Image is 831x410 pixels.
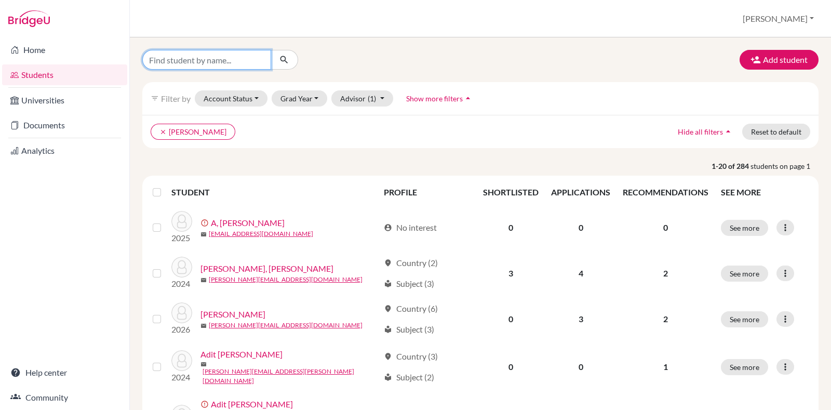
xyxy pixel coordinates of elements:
[2,362,127,383] a: Help center
[623,267,708,280] p: 2
[384,280,392,288] span: local_library
[142,50,271,70] input: Find student by name...
[623,313,708,325] p: 2
[384,352,392,361] span: location_on
[211,217,285,229] a: A, [PERSON_NAME]
[740,50,819,70] button: Add student
[397,90,482,107] button: Show more filtersarrow_drop_up
[2,39,127,60] a: Home
[623,361,708,373] p: 1
[384,223,392,232] span: account_circle
[738,9,819,29] button: [PERSON_NAME]
[721,359,768,375] button: See more
[171,323,192,336] p: 2026
[171,277,192,290] p: 2024
[545,342,616,392] td: 0
[200,219,211,227] span: error_outline
[477,250,545,296] td: 3
[331,90,393,107] button: Advisor(1)
[8,10,50,27] img: Bridge-U
[384,302,438,315] div: Country (6)
[2,90,127,111] a: Universities
[545,180,616,205] th: APPLICATIONS
[209,275,363,284] a: [PERSON_NAME][EMAIL_ADDRESS][DOMAIN_NAME]
[171,257,192,277] img: Abhvani, Jessica Sairoj
[384,323,434,336] div: Subject (3)
[195,90,267,107] button: Account Status
[368,94,376,103] span: (1)
[545,250,616,296] td: 4
[477,180,545,205] th: SHORTLISTED
[209,229,313,239] a: [EMAIL_ADDRESS][DOMAIN_NAME]
[616,180,715,205] th: RECOMMENDATIONS
[384,259,392,267] span: location_on
[384,373,392,381] span: local_library
[171,350,192,371] img: Adit Dhall, Manas
[2,140,127,161] a: Analytics
[384,277,434,290] div: Subject (3)
[171,180,378,205] th: STUDENT
[742,124,810,140] button: Reset to default
[171,302,192,323] img: Acharya, Yashas
[384,371,434,383] div: Subject (2)
[406,94,463,103] span: Show more filters
[750,161,819,171] span: students on page 1
[623,221,708,234] p: 0
[477,205,545,250] td: 0
[463,93,473,103] i: arrow_drop_up
[384,325,392,334] span: local_library
[151,124,235,140] button: clear[PERSON_NAME]
[171,371,192,383] p: 2024
[384,305,392,313] span: location_on
[272,90,328,107] button: Grad Year
[200,348,283,361] a: Adit [PERSON_NAME]
[669,124,742,140] button: Hide all filtersarrow_drop_up
[200,231,207,237] span: mail
[200,323,207,329] span: mail
[200,277,207,283] span: mail
[200,308,265,321] a: [PERSON_NAME]
[378,180,477,205] th: PROFILE
[200,361,207,367] span: mail
[384,221,437,234] div: No interest
[477,296,545,342] td: 0
[209,321,363,330] a: [PERSON_NAME][EMAIL_ADDRESS][DOMAIN_NAME]
[678,127,723,136] span: Hide all filters
[2,64,127,85] a: Students
[171,211,192,232] img: A, Aditya
[715,180,814,205] th: SEE MORE
[721,311,768,327] button: See more
[712,161,750,171] strong: 1-20 of 284
[545,205,616,250] td: 0
[171,232,192,244] p: 2025
[200,400,211,408] span: error_outline
[159,128,167,136] i: clear
[477,342,545,392] td: 0
[721,220,768,236] button: See more
[2,115,127,136] a: Documents
[200,262,333,275] a: [PERSON_NAME], [PERSON_NAME]
[384,350,438,363] div: Country (3)
[203,367,379,386] a: [PERSON_NAME][EMAIL_ADDRESS][PERSON_NAME][DOMAIN_NAME]
[723,126,733,137] i: arrow_drop_up
[2,387,127,408] a: Community
[161,94,191,103] span: Filter by
[545,296,616,342] td: 3
[721,266,768,282] button: See more
[384,257,438,269] div: Country (2)
[151,94,159,102] i: filter_list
